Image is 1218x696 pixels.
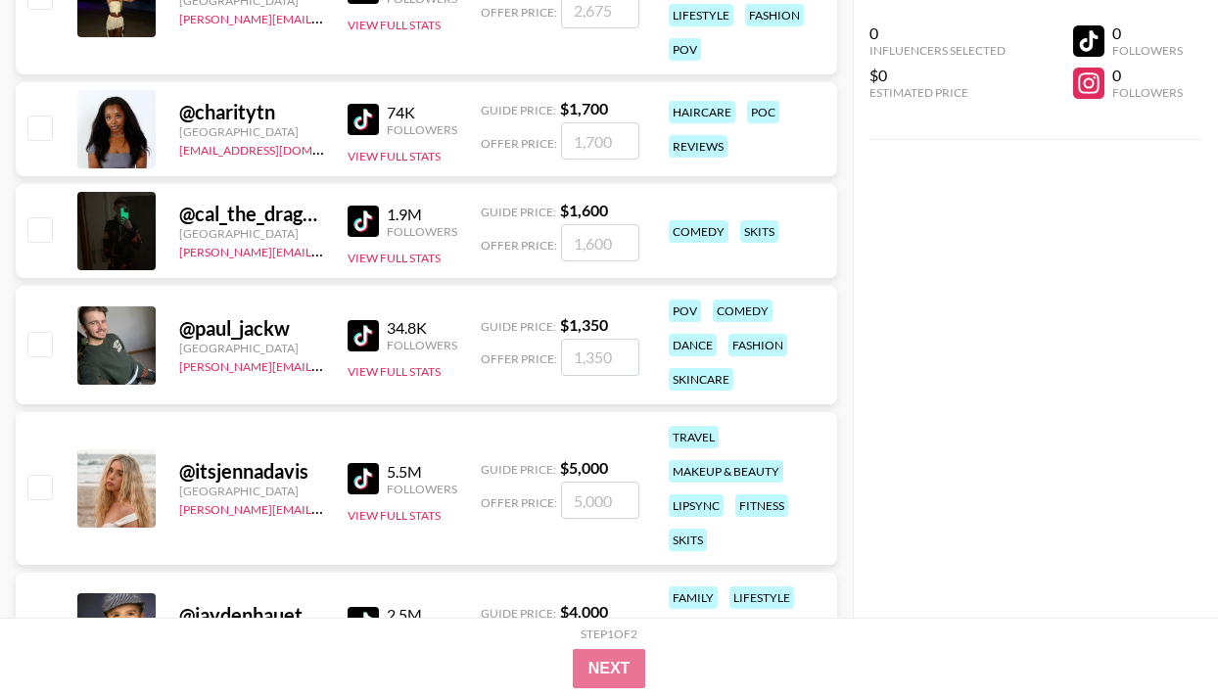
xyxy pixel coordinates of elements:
input: 1,600 [561,224,639,261]
div: makeup & beauty [669,460,783,483]
input: 5,000 [561,482,639,519]
span: Offer Price: [481,136,557,151]
button: View Full Stats [348,364,441,379]
div: skits [740,220,778,243]
div: Followers [1112,85,1183,100]
div: Followers [387,338,457,352]
span: Offer Price: [481,351,557,366]
div: Step 1 of 2 [581,626,637,641]
div: [GEOGRAPHIC_DATA] [179,226,324,241]
span: Offer Price: [481,495,557,510]
a: [EMAIL_ADDRESS][DOMAIN_NAME] [179,139,376,158]
button: View Full Stats [348,251,441,265]
div: pov [669,300,701,322]
span: Guide Price: [481,319,556,334]
div: poc [747,101,779,123]
span: Guide Price: [481,462,556,477]
strong: $ 5,000 [560,458,608,477]
div: [GEOGRAPHIC_DATA] [179,341,324,355]
img: TikTok [348,320,379,351]
a: [PERSON_NAME][EMAIL_ADDRESS][DOMAIN_NAME] [179,498,469,517]
input: 1,700 [561,122,639,160]
div: skits [669,529,707,551]
a: [PERSON_NAME][EMAIL_ADDRESS][DOMAIN_NAME] [179,8,469,26]
div: lifestyle [729,586,794,609]
img: TikTok [348,463,379,494]
div: haircare [669,101,735,123]
span: Offer Price: [481,238,557,253]
div: travel [669,426,719,448]
div: 5.5M [387,462,457,482]
strong: $ 1,700 [560,99,608,117]
img: TikTok [348,607,379,638]
div: 0 [869,23,1006,43]
strong: $ 4,000 [560,602,608,621]
input: 1,350 [561,339,639,376]
strong: $ 1,350 [560,315,608,334]
span: Guide Price: [481,606,556,621]
div: @ cal_the_dragon_official [179,202,324,226]
div: Followers [1112,43,1183,58]
div: $0 [869,66,1006,85]
div: fashion [728,334,787,356]
div: @ charitytn [179,100,324,124]
div: [GEOGRAPHIC_DATA] [179,124,324,139]
div: skincare [669,368,733,391]
img: TikTok [348,206,379,237]
div: reviews [669,135,727,158]
a: [PERSON_NAME][EMAIL_ADDRESS][DOMAIN_NAME] [179,355,469,374]
div: 34.8K [387,318,457,338]
button: View Full Stats [348,508,441,523]
div: lipsync [669,494,724,517]
div: 74K [387,103,457,122]
iframe: Drift Widget Chat Controller [1120,598,1195,673]
div: [GEOGRAPHIC_DATA] [179,484,324,498]
div: pov [669,38,701,61]
button: Next [573,649,646,688]
div: fitness [735,494,788,517]
button: View Full Stats [348,149,441,163]
div: comedy [713,300,773,322]
div: Followers [387,224,457,239]
button: View Full Stats [348,18,441,32]
div: Influencers Selected [869,43,1006,58]
div: lifestyle [669,4,733,26]
div: 1.9M [387,205,457,224]
div: @ paul_jackw [179,316,324,341]
div: comedy [669,220,728,243]
div: family [669,586,718,609]
span: Guide Price: [481,205,556,219]
div: 0 [1112,23,1183,43]
div: Estimated Price [869,85,1006,100]
div: Followers [387,122,457,137]
a: [PERSON_NAME][EMAIL_ADDRESS][DOMAIN_NAME] [179,241,469,259]
div: @ jaydenhaueterofficial [179,603,324,627]
span: Offer Price: [481,5,557,20]
img: TikTok [348,104,379,135]
div: 0 [1112,66,1183,85]
div: fashion [745,4,804,26]
div: 2.5M [387,605,457,625]
strong: $ 1,600 [560,201,608,219]
div: dance [669,334,717,356]
span: Guide Price: [481,103,556,117]
div: @ itsjennadavis [179,459,324,484]
div: Followers [387,482,457,496]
